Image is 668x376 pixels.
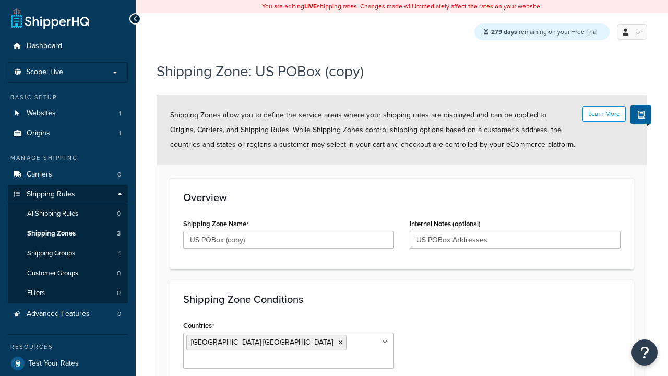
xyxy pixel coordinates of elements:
span: Websites [27,109,56,118]
li: Shipping Groups [8,244,128,263]
span: Customer Groups [27,269,78,278]
label: Shipping Zone Name [183,220,249,228]
a: AllShipping Rules0 [8,204,128,224]
h1: Shipping Zone: US POBox (copy) [157,61,634,81]
span: Test Your Rates [29,359,79,368]
span: remaining on your Free Trial [491,27,598,37]
b: LIVE [304,2,317,11]
span: 1 [119,129,121,138]
li: Filters [8,284,128,303]
li: Advanced Features [8,304,128,324]
span: Scope: Live [26,68,63,77]
a: Advanced Features0 [8,304,128,324]
li: Carriers [8,165,128,184]
label: Internal Notes (optional) [410,220,481,228]
a: Shipping Zones3 [8,224,128,243]
span: 0 [117,289,121,298]
button: Show Help Docs [630,105,651,124]
a: Shipping Rules [8,185,128,204]
span: All Shipping Rules [27,209,78,218]
button: Learn More [582,106,626,122]
span: 1 [119,109,121,118]
a: Filters0 [8,284,128,303]
span: Advanced Features [27,310,90,319]
strong: 279 days [491,27,517,37]
span: 0 [117,269,121,278]
button: Open Resource Center [631,339,658,366]
span: Dashboard [27,42,62,51]
label: Countries [183,322,214,330]
span: 0 [117,170,121,179]
span: Shipping Rules [27,190,75,199]
h3: Overview [183,192,621,203]
h3: Shipping Zone Conditions [183,293,621,305]
span: Carriers [27,170,52,179]
span: [GEOGRAPHIC_DATA] [GEOGRAPHIC_DATA] [191,337,333,348]
span: Shipping Zones allow you to define the service areas where your shipping rates are displayed and ... [170,110,575,150]
div: Basic Setup [8,93,128,102]
div: Manage Shipping [8,154,128,162]
span: Shipping Groups [27,249,75,258]
span: 1 [118,249,121,258]
span: Filters [27,289,45,298]
li: Customer Groups [8,264,128,283]
span: 0 [117,310,121,319]
a: Carriers0 [8,165,128,184]
span: 0 [117,209,121,218]
li: Origins [8,124,128,143]
span: Origins [27,129,50,138]
div: Resources [8,343,128,351]
a: Test Your Rates [8,354,128,373]
a: Origins1 [8,124,128,143]
a: Customer Groups0 [8,264,128,283]
a: Websites1 [8,104,128,123]
a: Shipping Groups1 [8,244,128,263]
li: Shipping Zones [8,224,128,243]
span: Shipping Zones [27,229,76,238]
span: 3 [117,229,121,238]
a: Dashboard [8,37,128,56]
li: Shipping Rules [8,185,128,304]
li: Websites [8,104,128,123]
